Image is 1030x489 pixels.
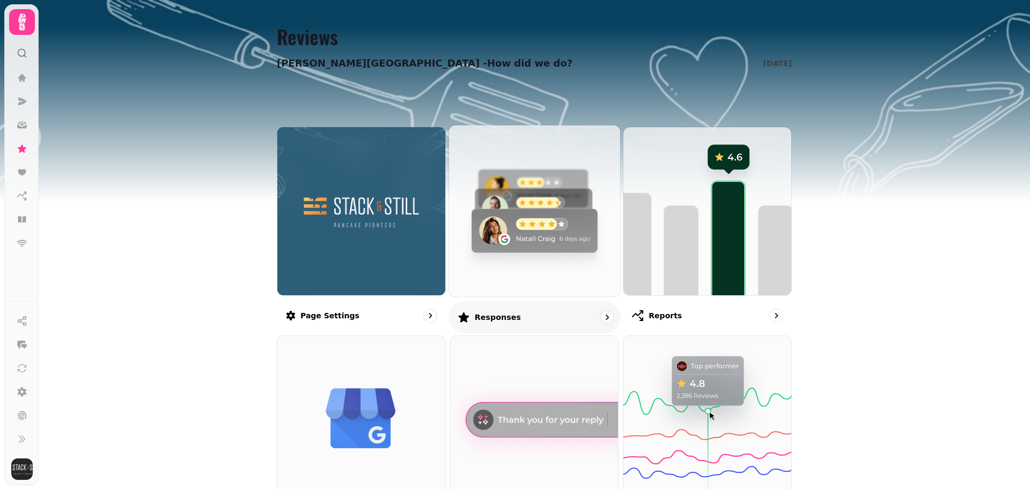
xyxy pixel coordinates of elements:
[9,458,35,480] button: User avatar
[623,127,792,331] a: ReportsReports
[440,116,629,305] img: Responses
[277,56,572,71] p: [PERSON_NAME][GEOGRAPHIC_DATA] - How did we do?
[649,310,682,321] p: Reports
[300,310,359,321] p: Page settings
[277,127,446,331] a: Page settingsHow did we do?Page settings
[298,177,424,245] img: How did we do?
[448,125,621,333] a: ResponsesResponses
[474,312,520,323] p: Responses
[425,310,436,321] svg: go to
[601,312,612,323] svg: go to
[11,458,33,480] img: User avatar
[623,127,791,295] img: Reports
[771,310,782,321] svg: go to
[763,58,792,69] p: [DATE]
